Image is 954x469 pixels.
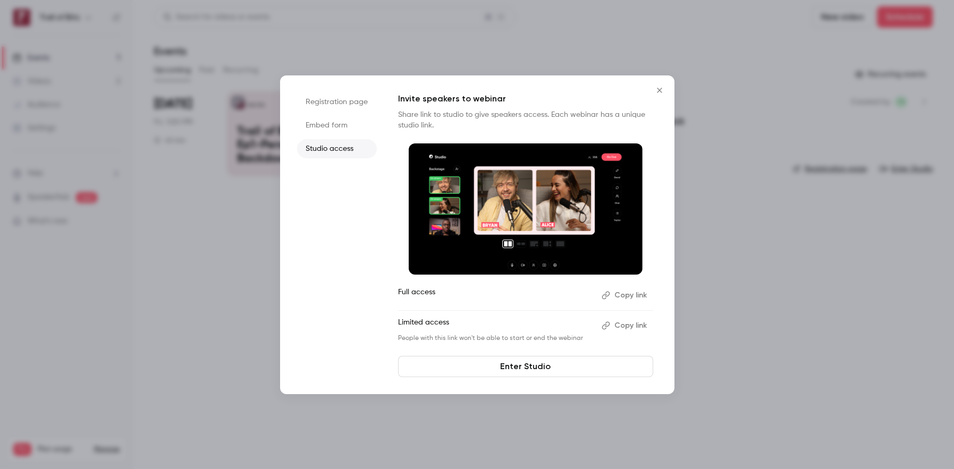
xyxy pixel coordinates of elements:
[297,116,377,135] li: Embed form
[597,287,653,304] button: Copy link
[398,92,653,105] p: Invite speakers to webinar
[398,356,653,377] a: Enter Studio
[297,92,377,112] li: Registration page
[297,139,377,158] li: Studio access
[398,109,653,131] p: Share link to studio to give speakers access. Each webinar has a unique studio link.
[398,317,593,334] p: Limited access
[409,143,643,275] img: Invite speakers to webinar
[398,334,593,343] p: People with this link won't be able to start or end the webinar
[398,287,593,304] p: Full access
[597,317,653,334] button: Copy link
[649,80,670,101] button: Close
